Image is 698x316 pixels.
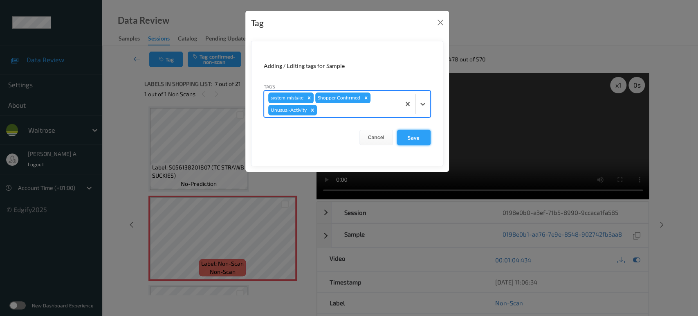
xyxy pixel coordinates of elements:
button: Close [435,17,446,28]
button: Save [397,130,431,145]
div: Unusual-Activity [268,105,308,115]
div: Remove Unusual-Activity [308,105,317,115]
div: system-mistake [268,93,305,103]
div: Shopper Confirmed [315,93,361,103]
label: Tags [264,83,275,90]
div: Remove Shopper Confirmed [361,93,370,103]
button: Cancel [359,130,393,145]
div: Remove system-mistake [305,93,314,103]
div: Adding / Editing tags for Sample [264,62,431,70]
div: Tag [251,16,264,29]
